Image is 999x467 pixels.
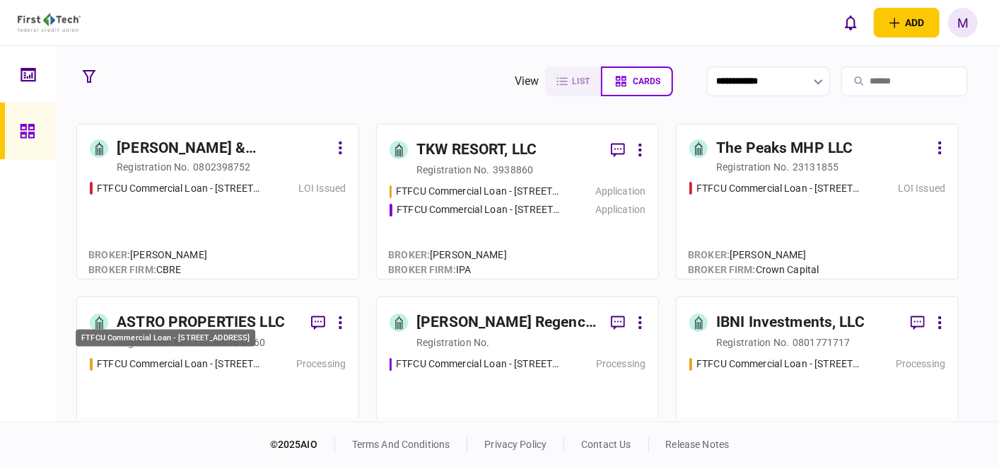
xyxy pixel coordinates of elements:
div: 0802398752 [193,160,250,174]
div: Crown Capital [688,263,819,277]
span: broker firm : [88,264,156,275]
div: [PERSON_NAME] [388,248,507,263]
div: FTFCU Commercial Loan - 1402 Boone Street [396,184,561,199]
div: FTFCU Commercial Loan - 6110 N US Hwy 89 Flagstaff AZ [696,181,861,196]
div: 23131855 [793,160,839,174]
a: The Peaks MHP LLCregistration no.23131855FTFCU Commercial Loan - 6110 N US Hwy 89 Flagstaff AZLOI... [676,124,959,279]
div: Processing [896,357,945,371]
div: registration no. [716,160,789,174]
div: © 2025 AIO [270,437,335,452]
div: Processing [596,357,645,371]
div: CBRE [88,263,207,277]
div: LOI Issued [298,181,346,196]
div: [PERSON_NAME] Regency Partners LLC [416,311,600,334]
div: TKW RESORT, LLC [416,139,537,161]
button: open adding identity options [874,8,940,38]
button: list [545,67,601,96]
span: Broker : [388,249,430,260]
div: [PERSON_NAME] [88,248,207,263]
div: The Peaks MHP LLC [716,137,853,160]
div: 0801771717 [793,335,850,350]
div: Application [595,202,645,217]
img: client company logo [18,13,81,32]
a: IBNI Investments, LLCregistration no.0801771717FTFCU Commercial Loan - 6 Uvalde Road Houston TX P... [676,296,959,452]
span: Broker : [88,249,130,260]
a: privacy policy [484,439,547,450]
div: Processing [296,357,346,371]
button: cards [601,67,673,96]
a: [PERSON_NAME] Regency Partners LLCregistration no.FTFCU Commercial Loan - 6 Dunbar Rd Monticello ... [376,296,659,452]
div: registration no. [416,335,489,350]
span: cards [633,76,660,86]
div: ASTRO PROPERTIES LLC [117,311,285,334]
div: [PERSON_NAME] & [PERSON_NAME] PROPERTY HOLDINGS, LLC [117,137,329,160]
a: TKW RESORT, LLCregistration no.3938860FTFCU Commercial Loan - 1402 Boone StreetApplicationFTFCU C... [376,124,659,279]
div: Application [595,184,645,199]
a: ASTRO PROPERTIES LLCregistration no.12058916-0160FTFCU Commercial Loan - 1650 S Carbon Ave Price ... [76,296,359,452]
div: registration no. [716,335,789,350]
div: FTFCU Commercial Loan - 6 Dunbar Rd Monticello NY [396,357,561,371]
div: 3938860 [493,163,533,177]
a: contact us [581,439,631,450]
div: [PERSON_NAME] [688,248,819,263]
div: FTFCU Commercial Loan - 513 E Cane Street Wharton TX [97,181,262,196]
a: release notes [666,439,730,450]
div: IPA [388,263,507,277]
span: Broker : [688,249,730,260]
button: open notifications list [836,8,865,38]
span: broker firm : [388,264,456,275]
span: list [572,76,590,86]
div: FTFCU Commercial Loan - 2410 Charleston Highway [397,202,561,217]
div: registration no. [416,163,489,177]
div: FTFCU Commercial Loan - 1650 S Carbon Ave Price UT [97,357,262,371]
div: registration no. [117,160,189,174]
div: FTFCU Commercial Loan - 6 Uvalde Road Houston TX [696,357,861,371]
button: M [948,8,978,38]
div: IBNI Investments, LLC [716,311,865,334]
div: view [515,73,539,90]
a: [PERSON_NAME] & [PERSON_NAME] PROPERTY HOLDINGS, LLCregistration no.0802398752FTFCU Commercial Lo... [76,124,359,279]
a: terms and conditions [352,439,450,450]
div: FTFCU Commercial Loan - [STREET_ADDRESS] [76,329,255,347]
div: LOI Issued [898,181,945,196]
span: broker firm : [688,264,756,275]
